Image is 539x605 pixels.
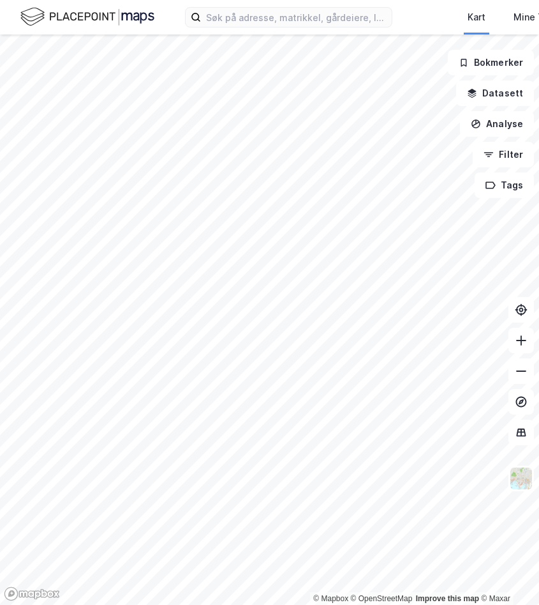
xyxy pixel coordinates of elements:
[460,111,534,137] button: Analyse
[456,80,534,106] button: Datasett
[351,594,413,603] a: OpenStreetMap
[201,8,392,27] input: Søk på adresse, matrikkel, gårdeiere, leietakere eller personer
[313,594,348,603] a: Mapbox
[473,142,534,167] button: Filter
[475,544,539,605] div: Kontrollprogram for chat
[448,50,534,75] button: Bokmerker
[468,10,485,25] div: Kart
[509,466,533,491] img: Z
[475,172,534,198] button: Tags
[475,544,539,605] iframe: Chat Widget
[416,594,479,603] a: Improve this map
[20,6,154,28] img: logo.f888ab2527a4732fd821a326f86c7f29.svg
[4,586,60,601] a: Mapbox homepage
